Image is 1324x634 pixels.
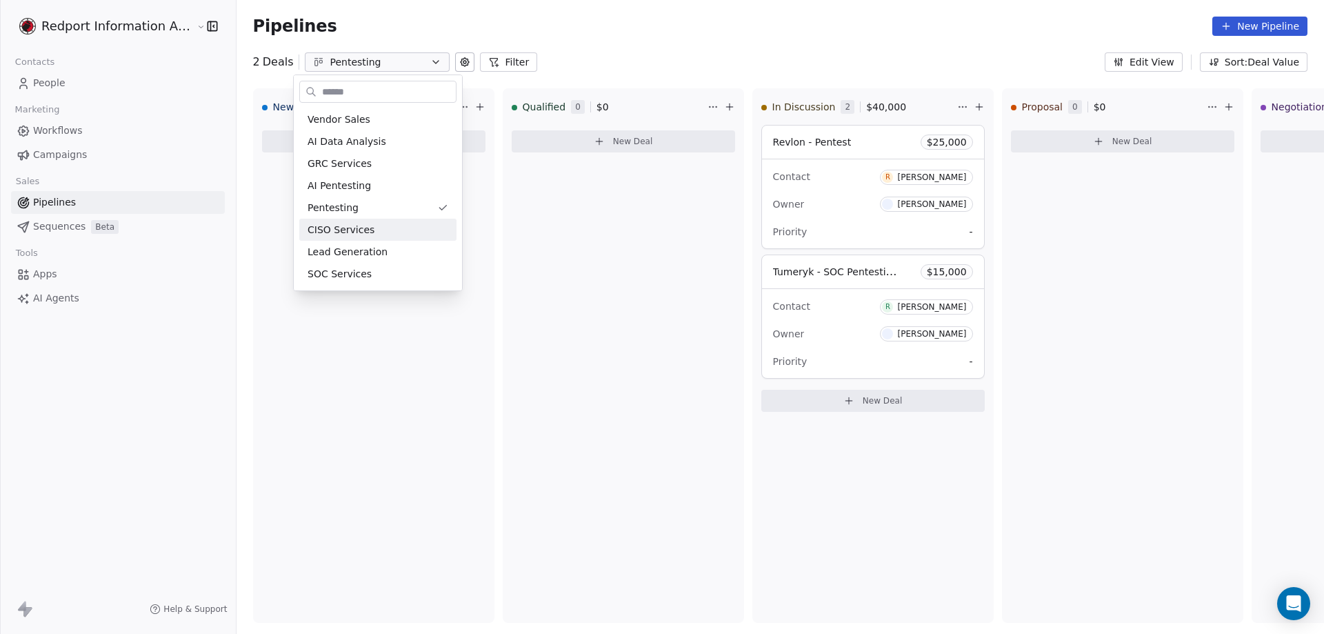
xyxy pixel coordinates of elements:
[308,157,372,171] span: GRC Services
[308,245,388,259] span: Lead Generation
[308,112,370,127] span: Vendor Sales
[299,108,457,285] div: Suggestions
[308,201,359,215] span: Pentesting
[308,179,371,193] span: AI Pentesting
[308,135,386,149] span: AI Data Analysis
[308,267,372,281] span: SOC Services
[308,223,374,237] span: CISO Services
